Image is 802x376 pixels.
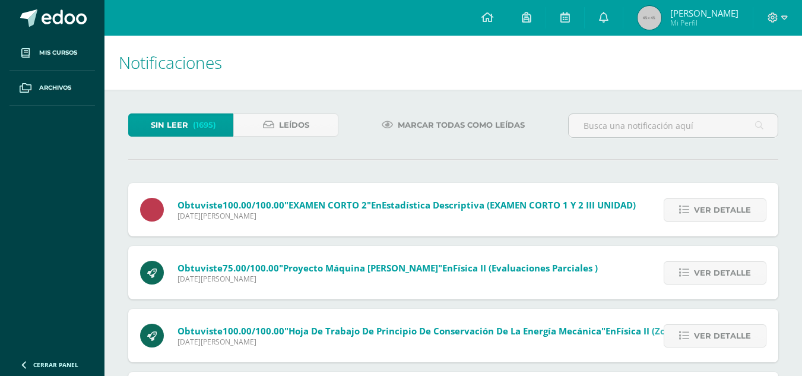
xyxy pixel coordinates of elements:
span: [PERSON_NAME] [670,7,738,19]
span: Física II (Evaluaciones parciales ) [453,262,598,274]
span: Sin leer [151,114,188,136]
span: Marcar todas como leídas [398,114,525,136]
span: Obtuviste en [177,199,636,211]
a: Marcar todas como leídas [367,113,540,137]
a: Mis cursos [9,36,95,71]
span: "EXAMEN CORTO 2" [284,199,371,211]
a: Archivos [9,71,95,106]
span: Cerrar panel [33,361,78,369]
span: "Hoja de trabajo de Principio de conservación de la energía mecánica" [284,325,606,337]
span: 75.00/100.00 [223,262,279,274]
span: [DATE][PERSON_NAME] [177,211,636,221]
span: Ver detalle [694,325,751,347]
span: (1695) [193,114,216,136]
span: 100.00/100.00 [223,199,284,211]
input: Busca una notificación aquí [569,114,778,137]
a: Sin leer(1695) [128,113,233,137]
span: Ver detalle [694,262,751,284]
a: Leídos [233,113,338,137]
span: Ver detalle [694,199,751,221]
span: Obtuviste en [177,262,598,274]
span: Leídos [279,114,309,136]
span: 100.00/100.00 [223,325,284,337]
span: Notificaciones [119,51,222,74]
span: Estadística Descriptiva (EXAMEN CORTO 1 Y 2 III UNIDAD) [382,199,636,211]
span: [DATE][PERSON_NAME] [177,274,598,284]
span: Archivos [39,83,71,93]
span: Mi Perfil [670,18,738,28]
img: 45x45 [638,6,661,30]
span: "Proyecto máquina [PERSON_NAME]" [279,262,442,274]
span: Mis cursos [39,48,77,58]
